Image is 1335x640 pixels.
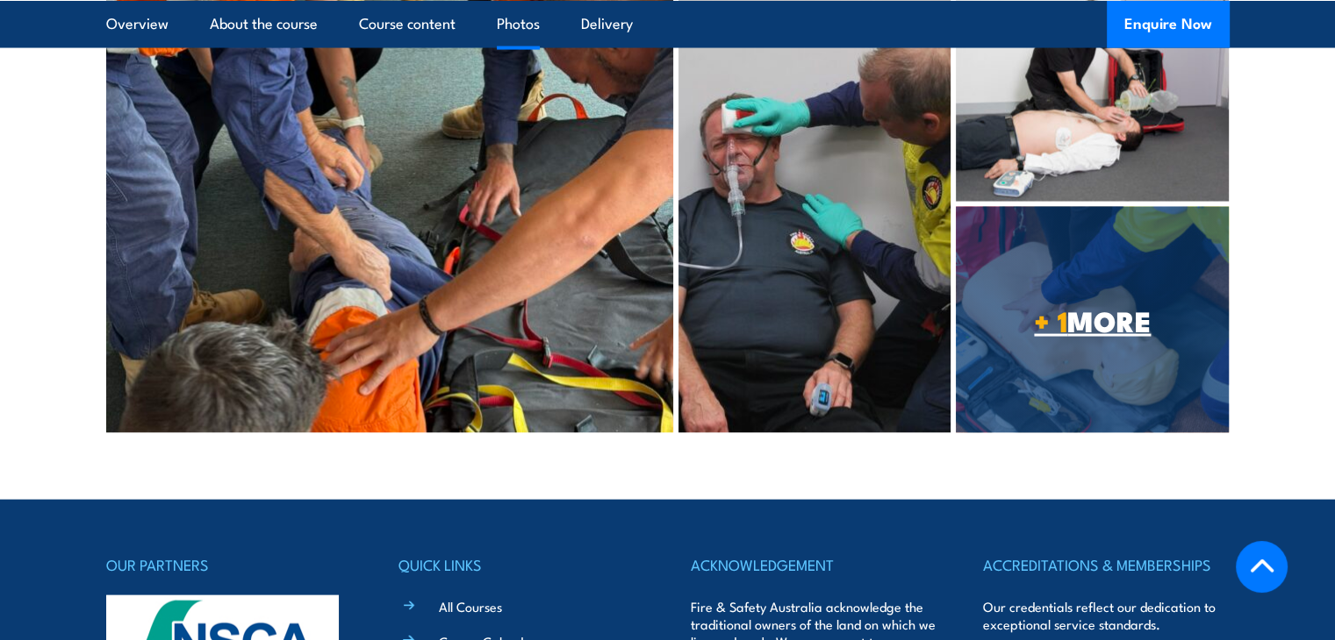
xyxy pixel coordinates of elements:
p: Our credentials reflect our dedication to exceptional service standards. [983,598,1229,633]
h4: ACCREDITATIONS & MEMBERSHIPS [983,552,1229,577]
a: All Courses [439,597,502,615]
h4: QUICK LINKS [398,552,644,577]
h4: ACKNOWLEDGEMENT [691,552,937,577]
h4: OUR PARTNERS [106,552,352,577]
span: MORE [956,308,1229,332]
a: + 1MORE [956,207,1229,432]
strong: + 1 [1034,298,1067,342]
